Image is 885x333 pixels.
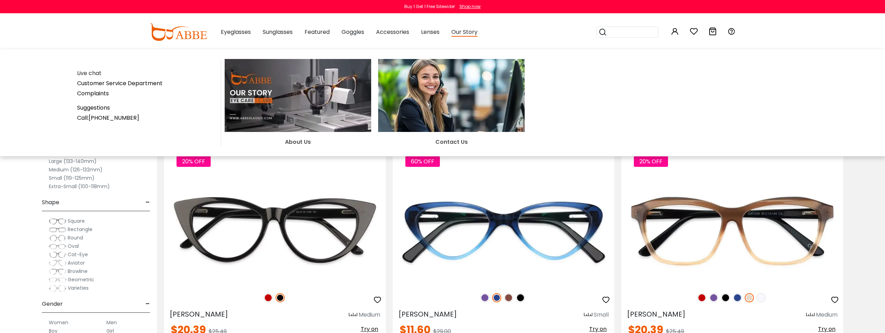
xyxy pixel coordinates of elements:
[77,69,217,77] div: Live chat
[721,293,730,302] img: Black
[68,234,83,241] span: Round
[504,293,513,302] img: Brown
[150,23,207,41] img: abbeglasses.com
[697,293,706,302] img: Red
[225,138,371,146] div: About Us
[68,251,88,258] span: Cat-Eye
[393,175,615,286] img: Blue Hannah - Acetate ,Universal Bridge Fit
[421,28,440,36] span: Lenses
[378,138,525,146] div: Contact Us
[359,311,380,319] div: Medium
[816,311,838,319] div: Medium
[49,276,66,283] img: Geometric.png
[49,226,66,233] img: Rectangle.png
[264,293,273,302] img: Red
[221,28,251,36] span: Eyeglasses
[49,157,97,165] label: Large (133-140mm)
[378,91,525,146] a: Contact Us
[378,59,525,132] img: Contact Us
[342,28,364,36] span: Goggles
[276,293,285,302] img: Black
[594,311,609,319] div: Small
[68,243,79,250] span: Oval
[106,318,117,327] label: Men
[225,59,371,132] img: About Us
[68,268,88,275] span: Browline
[733,293,742,302] img: Blue
[492,293,501,302] img: Blue
[49,318,68,327] label: Women
[77,79,163,87] a: Customer Service Department
[68,226,92,233] span: Rectangle
[42,296,63,312] span: Gender
[49,218,66,225] img: Square.png
[68,276,94,283] span: Geometric
[404,3,455,10] div: Buy 1 Get 1 Free Sitewide!
[398,309,457,319] span: [PERSON_NAME]
[818,325,835,333] span: Try on
[709,293,718,302] img: Purple
[349,312,357,318] img: size ruler
[305,28,330,36] span: Featured
[745,293,754,302] img: Cream
[376,28,409,36] span: Accessories
[584,312,592,318] img: size ruler
[170,309,228,319] span: [PERSON_NAME]
[164,175,386,286] img: Black Nora - Acetate ,Universal Bridge Fit
[68,259,85,266] span: Aviator
[49,285,66,292] img: Varieties.png
[68,284,89,291] span: Varieties
[627,309,685,319] span: [PERSON_NAME]
[456,3,481,9] a: Shop now
[145,194,150,211] span: -
[42,194,59,211] span: Shape
[263,28,293,36] span: Sunglasses
[77,89,109,97] a: Complaints
[77,104,110,112] a: Suggestions
[49,182,110,191] label: Extra-Small (100-118mm)
[589,325,607,333] span: Try on
[177,156,211,167] span: 20% OFF
[49,260,66,267] img: Aviator.png
[225,91,371,146] a: About Us
[451,28,478,37] span: Our Story
[405,156,440,167] span: 60% OFF
[516,293,525,302] img: Black
[49,165,103,174] label: Medium (126-132mm)
[459,3,481,10] div: Shop now
[49,235,66,242] img: Round.png
[621,175,843,286] img: Cream Sonia - Acetate ,Eyeglasses
[634,156,668,167] span: 20% OFF
[49,251,66,258] img: Cat-Eye.png
[49,174,95,182] label: Small (119-125mm)
[806,312,815,318] img: size ruler
[145,296,150,312] span: -
[49,268,66,275] img: Browline.png
[49,243,66,250] img: Oval.png
[68,217,85,224] span: Square
[757,293,766,302] img: Translucent
[480,293,489,302] img: Purple
[77,114,139,122] a: Call:[PHONE_NUMBER]
[361,325,378,333] span: Try on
